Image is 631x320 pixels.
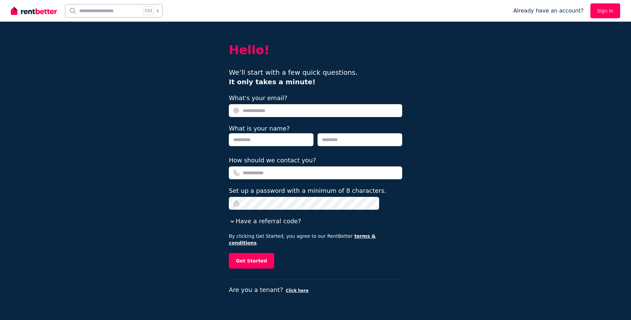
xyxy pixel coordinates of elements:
label: What is your name? [229,125,290,132]
span: k [156,8,159,14]
button: Click here [286,288,308,293]
span: Already have an account? [513,7,584,15]
img: RentBetter [11,6,57,16]
p: By clicking Get Started, you agree to our RentBetter . [229,233,402,246]
label: How should we contact you? [229,156,316,165]
label: What's your email? [229,93,287,103]
button: Get Started [229,253,274,269]
button: Have a referral code? [229,216,301,226]
a: Sign In [590,3,620,18]
p: Are you a tenant? [229,285,402,295]
span: We’ll start with a few quick questions. [229,68,357,86]
h2: Hello! [229,43,402,57]
b: It only takes a minute! [229,78,315,86]
span: Ctrl [143,6,154,15]
label: Set up a password with a minimum of 8 characters. [229,186,386,196]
